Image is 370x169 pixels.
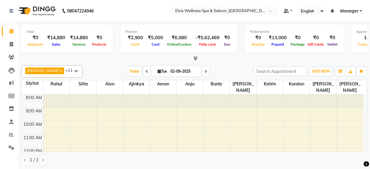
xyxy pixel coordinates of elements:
span: Cash [130,42,141,47]
span: Bunty [203,80,230,88]
div: ₹0 [326,34,339,41]
span: Voucher [250,42,266,47]
span: Online/Custom [166,42,193,47]
span: [PERSON_NAME] [27,68,60,73]
span: [PERSON_NAME] [230,80,257,94]
span: Katrin [257,80,283,88]
span: Aman [150,80,176,88]
input: 2025-09-02 [169,67,199,76]
span: Expenses [26,42,45,47]
div: 8:00 AM [25,95,43,101]
b: 08047224946 [67,2,94,19]
div: ₹0 [306,34,326,41]
div: ₹14,880 [45,34,68,41]
span: Today [127,67,142,76]
div: Redemption [250,29,339,34]
span: Ajinkya [123,80,150,88]
span: Services [71,42,87,47]
span: Petty cash [197,42,218,47]
span: Gift Cards [306,42,326,47]
div: 10:00 AM [22,121,43,128]
div: ₹6,980 [166,34,193,41]
div: ₹0 [26,34,45,41]
div: ₹2,900 [125,34,145,41]
span: ADD NEW [312,69,330,74]
span: Rahul [44,80,70,88]
span: Package [289,42,306,47]
button: ADD NEW [310,67,331,76]
span: slita [70,80,96,88]
span: Wallet [326,42,339,47]
img: logo [16,2,57,19]
div: ₹14,880 [68,34,90,41]
div: 12:00 PM [23,148,43,154]
span: Due [222,42,232,47]
span: +11 [65,68,77,73]
div: Total [26,29,108,34]
span: Products [90,42,108,47]
span: Sales [50,42,62,47]
div: ₹5,000 [145,34,166,41]
div: Stylist [22,80,43,87]
span: Aien [97,80,123,88]
div: -₹5,62,469 [193,34,222,41]
div: Finance [125,29,232,34]
input: Search Appointment [253,67,307,76]
div: ₹0 [90,34,108,41]
span: Tue [156,69,169,74]
div: ₹0 [222,34,232,41]
span: Anju [177,80,203,88]
span: Card [150,42,161,47]
span: Prepaid [270,42,285,47]
div: ₹13,000 [266,34,289,41]
span: Manager [340,8,358,14]
span: [PERSON_NAME] [337,80,363,94]
div: 9:00 AM [25,108,43,114]
div: 11:00 AM [22,135,43,141]
span: 1 / 1 [30,157,38,163]
span: Kundan [283,80,310,88]
div: ₹0 [250,34,266,41]
div: ₹0 [289,34,306,41]
a: x [60,68,62,73]
span: [PERSON_NAME] [310,80,337,94]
